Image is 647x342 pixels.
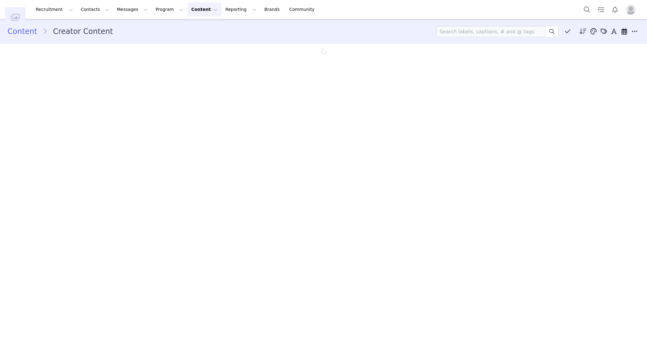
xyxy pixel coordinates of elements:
button: Notifications [608,2,622,17]
img: placeholder-profile.jpg [626,5,636,15]
button: Search [580,2,594,17]
button: Messages [113,2,151,17]
button: Reporting [222,2,260,17]
input: Search labels, captions, # and @ tags [437,26,545,37]
button: Recruitment [32,2,77,17]
button: Content [187,2,221,17]
a: Community [286,2,321,17]
button: Profile [622,5,642,15]
a: Content [7,26,43,37]
button: Contacts [77,2,113,17]
a: Brands [261,2,285,17]
a: Tasks [594,2,608,17]
button: Program [152,2,187,17]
